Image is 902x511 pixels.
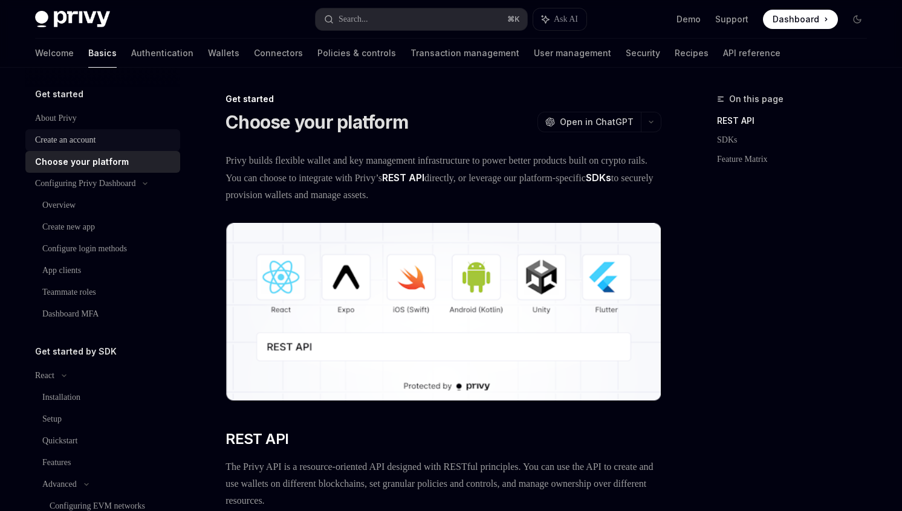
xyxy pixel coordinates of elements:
button: Search...⌘K [316,8,527,30]
button: Ask AI [533,8,586,30]
a: Teammate roles [25,281,180,303]
a: Policies & controls [317,39,396,68]
span: Ask AI [554,13,578,25]
strong: SDKs [586,172,611,184]
div: Features [42,455,71,470]
a: App clients [25,260,180,281]
a: Dashboard [763,10,838,29]
div: Configuring Privy Dashboard [35,176,135,191]
a: Create new app [25,216,180,238]
a: Installation [25,387,180,408]
a: Choose your platform [25,151,180,173]
h5: Get started by SDK [35,344,117,359]
a: Demo [676,13,701,25]
span: Dashboard [773,13,819,25]
a: Dashboard MFA [25,303,180,325]
a: Transaction management [410,39,519,68]
div: Configure login methods [42,242,127,256]
a: Configure login methods [25,238,180,260]
div: Dashboard MFA [42,307,99,321]
div: Search... [339,12,368,27]
a: Wallets [208,39,239,68]
h5: Get started [35,87,83,101]
div: Teammate roles [42,285,96,300]
div: Create new app [42,220,95,234]
button: Toggle dark mode [848,10,867,29]
span: On this page [729,92,784,106]
div: React [35,368,54,383]
span: Privy builds flexible wallet and key management infrastructure to power better products built on ... [225,152,661,204]
span: The Privy API is a resource-oriented API designed with RESTful principles. You can use the API to... [225,458,661,509]
span: Open in ChatGPT [560,116,634,128]
a: About Privy [25,108,180,129]
div: Installation [42,390,80,405]
a: Create an account [25,129,180,151]
a: Support [715,13,748,25]
div: Advanced [42,477,77,492]
div: Overview [42,198,76,213]
img: dark logo [35,11,110,28]
a: API reference [723,39,780,68]
span: REST API [225,429,288,449]
h1: Choose your platform [225,111,408,133]
a: Welcome [35,39,74,68]
div: About Privy [35,111,77,126]
a: Quickstart [25,430,180,452]
a: Features [25,452,180,474]
a: Recipes [675,39,709,68]
a: Overview [25,194,180,216]
button: Open in ChatGPT [537,112,641,132]
a: Security [626,39,660,68]
div: Quickstart [42,434,77,448]
a: Basics [88,39,117,68]
a: Feature Matrix [717,150,877,169]
a: Authentication [131,39,193,68]
a: Connectors [254,39,303,68]
div: Choose your platform [35,155,129,169]
strong: REST API [382,172,424,184]
div: Get started [225,93,661,105]
div: Create an account [35,133,96,147]
span: ⌘ K [507,14,520,24]
a: REST API [717,111,877,130]
a: Setup [25,408,180,430]
div: Setup [42,412,62,426]
div: App clients [42,263,81,278]
a: SDKs [717,130,877,150]
a: User management [534,39,611,68]
img: images/Platform2.png [225,223,661,400]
